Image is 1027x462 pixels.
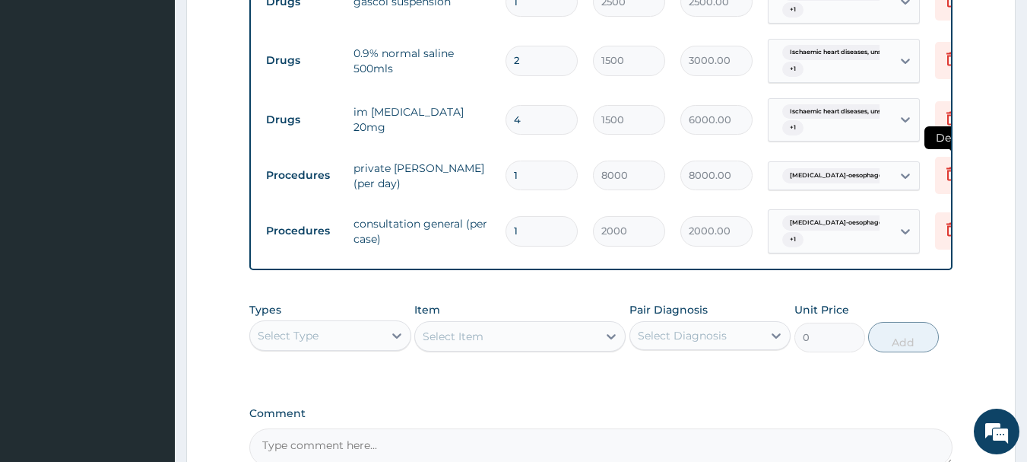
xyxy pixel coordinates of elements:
div: Minimize live chat window [249,8,286,44]
span: [MEDICAL_DATA]-oesophageal reflux dise... [782,168,933,183]
div: Chat with us now [79,85,255,105]
span: + 1 [782,62,804,77]
label: Comment [249,407,953,420]
label: Types [249,304,281,317]
td: Procedures [258,161,346,190]
div: Select Diagnosis [638,328,727,343]
span: + 1 [782,120,804,135]
span: Ischaemic heart diseases, unsp... [782,45,897,60]
div: Select Type [258,328,319,343]
textarea: Type your message and hit 'Enter' [8,304,290,357]
td: 0.9% normal saline 500mls [346,38,498,84]
img: d_794563401_company_1708531726252_794563401 [28,76,62,114]
span: Delete [924,126,982,149]
span: [MEDICAL_DATA]-oesophageal reflux dise... [782,215,933,231]
td: private [PERSON_NAME] (per day) [346,153,498,199]
td: Drugs [258,46,346,75]
span: + 1 [782,232,804,247]
label: Item [414,302,440,317]
td: im [MEDICAL_DATA] 20mg [346,97,498,142]
span: Ischaemic heart diseases, unsp... [782,104,897,119]
span: We're online! [88,135,210,289]
td: Drugs [258,106,346,134]
td: consultation general (per case) [346,209,498,254]
span: + 1 [782,2,804,18]
button: Add [868,322,939,352]
td: Procedures [258,217,346,245]
label: Unit Price [794,302,849,317]
label: Pair Diagnosis [629,302,708,317]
